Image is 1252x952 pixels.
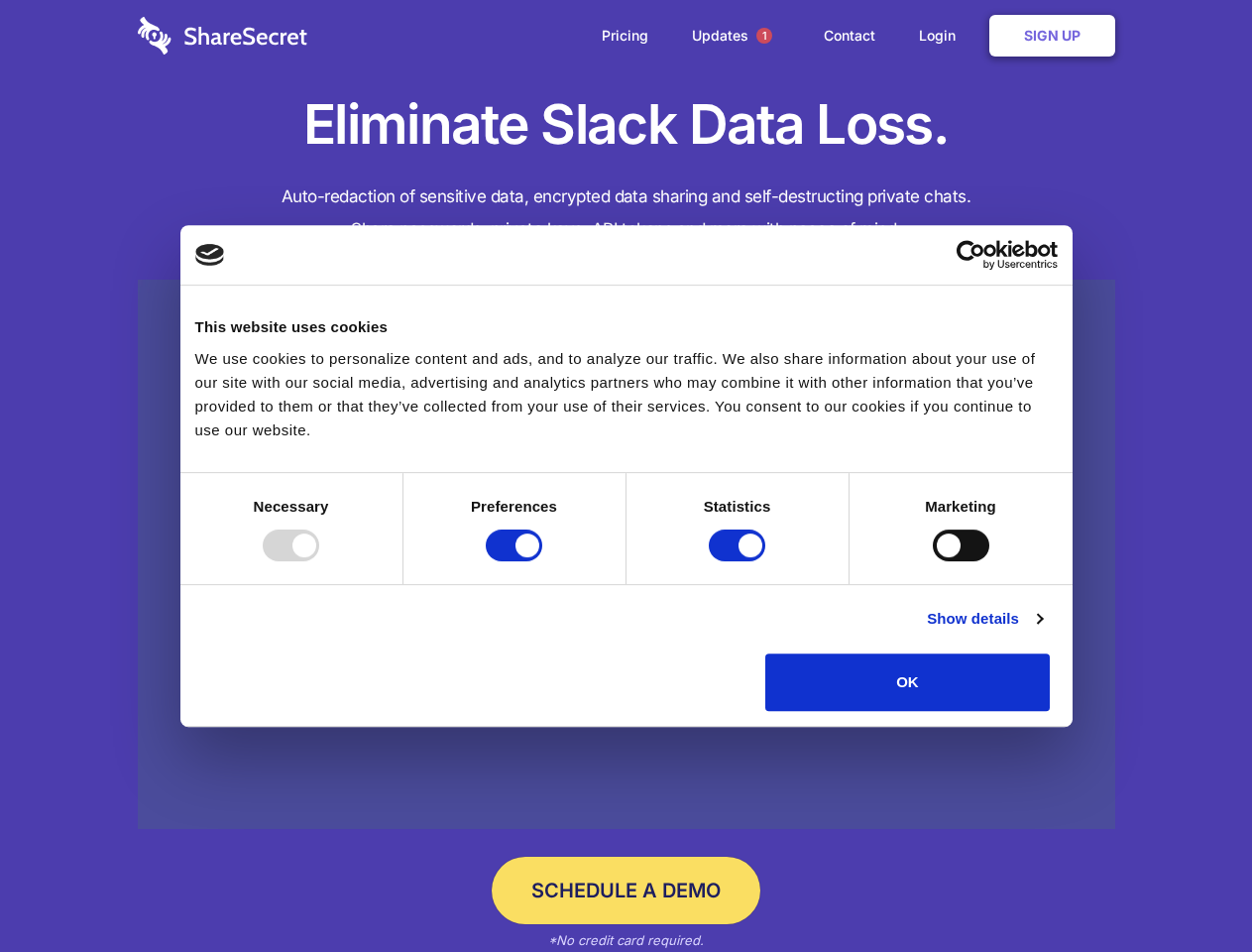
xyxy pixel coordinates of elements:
a: Login [899,5,985,66]
strong: Statistics [704,498,771,515]
em: *No credit card required. [548,932,704,948]
button: OK [765,654,1050,711]
a: Pricing [582,5,668,66]
a: Usercentrics Cookiebot - opens in a new window [884,240,1058,270]
a: Wistia video thumbnail [138,280,1115,830]
span: 1 [756,28,772,44]
strong: Preferences [471,498,557,515]
a: Sign Up [989,15,1115,57]
img: logo-wordmark-white-trans-d4663122ce5f474addd5e946df7df03e33cb6a1c49d2221995e7729f52c070b2.svg [138,17,307,55]
img: logo [195,244,225,266]
a: Contact [804,5,895,66]
strong: Marketing [925,498,996,515]
div: We use cookies to personalize content and ads, and to analyze our traffic. We also share informat... [195,347,1058,442]
h4: Auto-redaction of sensitive data, encrypted data sharing and self-destructing private chats. Shar... [138,180,1115,246]
a: Show details [927,607,1042,631]
strong: Necessary [254,498,329,515]
div: This website uses cookies [195,315,1058,339]
a: Schedule a Demo [492,857,760,924]
h1: Eliminate Slack Data Loss. [138,89,1115,161]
